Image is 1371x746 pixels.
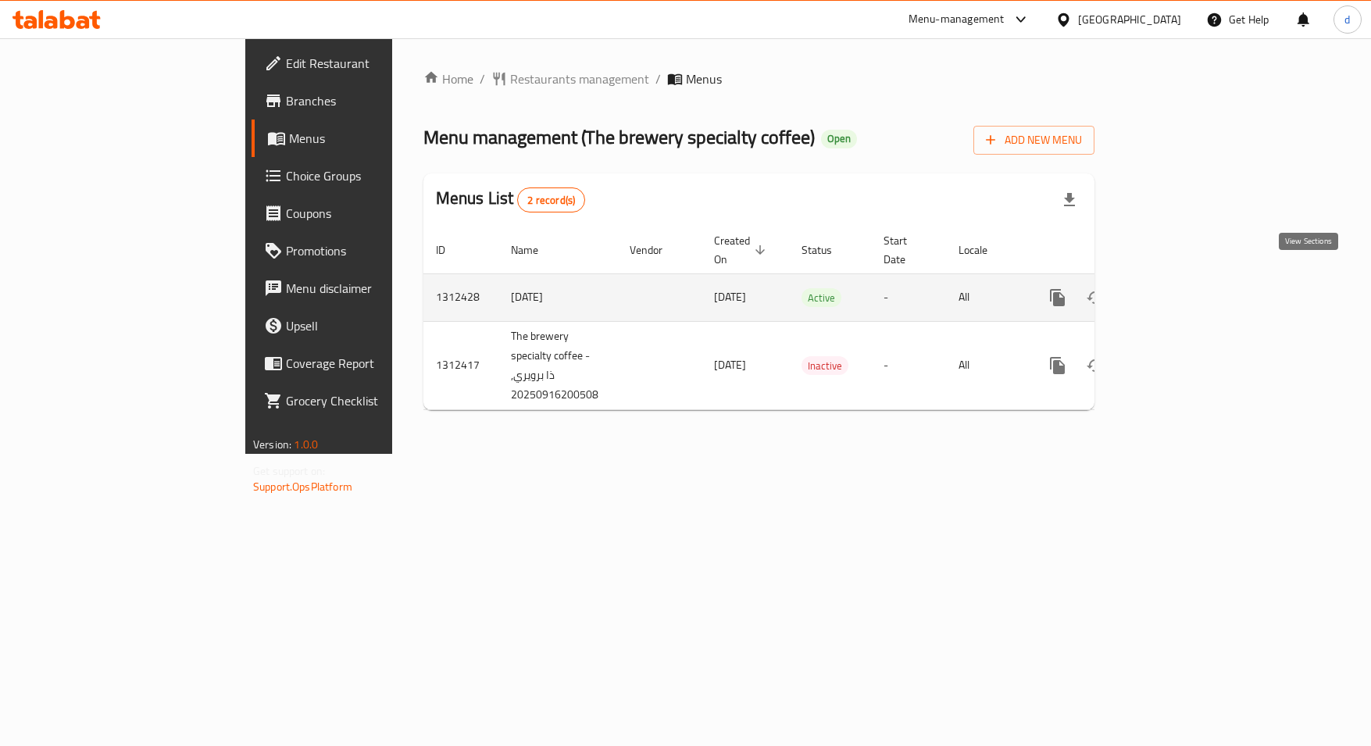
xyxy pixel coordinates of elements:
a: Branches [252,82,474,120]
button: Change Status [1076,279,1114,316]
td: All [946,273,1026,321]
span: Menu disclaimer [286,279,462,298]
span: Branches [286,91,462,110]
li: / [480,70,485,88]
div: Menu-management [909,10,1005,29]
button: more [1039,279,1076,316]
span: Menus [289,129,462,148]
div: Active [802,288,841,307]
span: Vendor [630,241,683,259]
table: enhanced table [423,227,1201,410]
a: Support.OpsPlatform [253,477,352,497]
span: Locale [959,241,1008,259]
span: Created On [714,231,770,269]
a: Edit Restaurant [252,45,474,82]
div: Inactive [802,356,848,375]
button: more [1039,347,1076,384]
span: Add New Menu [986,130,1082,150]
a: Coupons [252,195,474,232]
span: Active [802,289,841,307]
a: Menu disclaimer [252,269,474,307]
span: Grocery Checklist [286,391,462,410]
span: d [1344,11,1350,28]
nav: breadcrumb [423,70,1094,88]
button: Add New Menu [973,126,1094,155]
button: Change Status [1076,347,1114,384]
div: Total records count [517,187,585,212]
span: [DATE] [714,287,746,307]
td: The brewery specialty coffee - ذا برويري, 20250916200508 [498,321,617,409]
span: Choice Groups [286,166,462,185]
a: Coverage Report [252,344,474,382]
a: Grocery Checklist [252,382,474,419]
a: Promotions [252,232,474,269]
th: Actions [1026,227,1201,274]
li: / [655,70,661,88]
span: 2 record(s) [518,193,584,208]
span: Edit Restaurant [286,54,462,73]
span: Get support on: [253,461,325,481]
span: Inactive [802,357,848,375]
span: Open [821,132,857,145]
div: [GEOGRAPHIC_DATA] [1078,11,1181,28]
a: Restaurants management [491,70,649,88]
a: Upsell [252,307,474,344]
span: Start Date [884,231,927,269]
h2: Menus List [436,187,585,212]
span: Restaurants management [510,70,649,88]
span: Menu management ( The brewery specialty coffee ) [423,120,815,155]
td: - [871,321,946,409]
a: Menus [252,120,474,157]
span: Name [511,241,559,259]
span: ID [436,241,466,259]
td: [DATE] [498,273,617,321]
span: Menus [686,70,722,88]
span: Coupons [286,204,462,223]
td: All [946,321,1026,409]
span: Promotions [286,241,462,260]
span: Coverage Report [286,354,462,373]
div: Export file [1051,181,1088,219]
span: Version: [253,434,291,455]
span: 1.0.0 [294,434,318,455]
a: Choice Groups [252,157,474,195]
div: Open [821,130,857,148]
span: Status [802,241,852,259]
span: [DATE] [714,355,746,375]
td: - [871,273,946,321]
span: Upsell [286,316,462,335]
